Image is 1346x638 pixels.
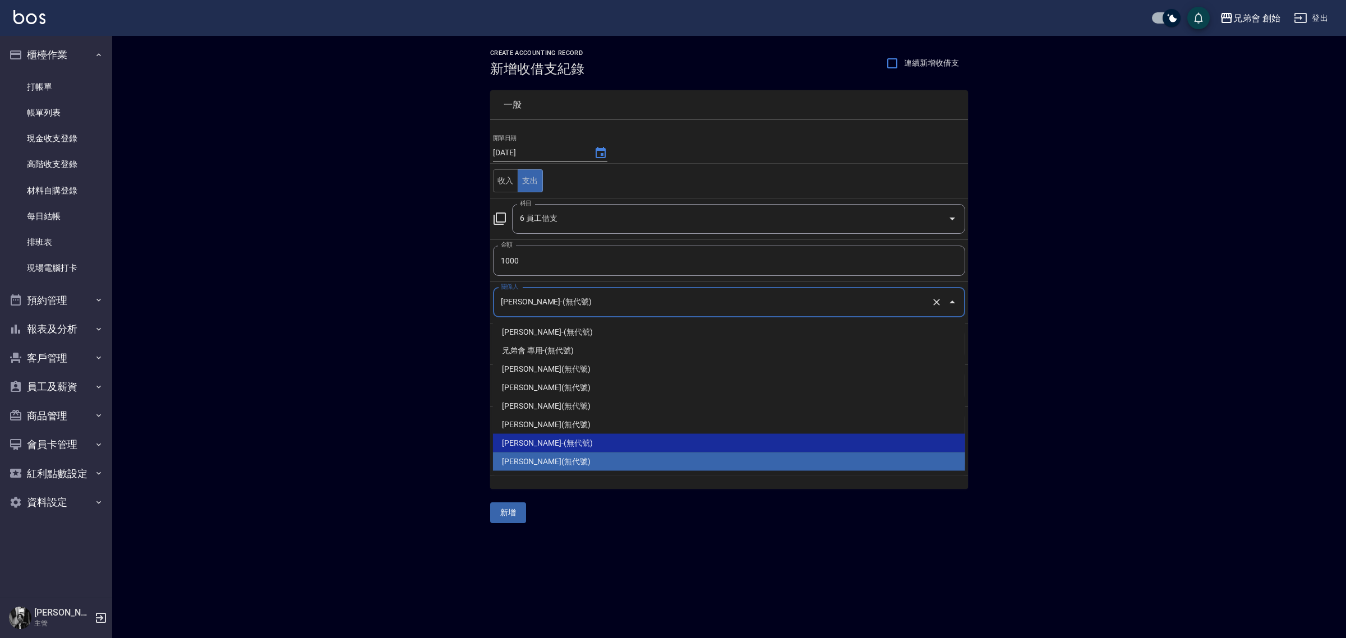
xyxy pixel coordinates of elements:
[4,315,108,344] button: 報表及分析
[34,618,91,628] p: 主管
[4,255,108,281] a: 現場電腦打卡
[1289,8,1333,29] button: 登出
[493,144,583,162] input: YYYY/MM/DD
[490,49,584,57] h2: CREATE ACCOUNTING RECORD
[929,294,944,310] button: Clear
[490,61,584,77] h3: 新增收借支紀錄
[1233,11,1280,25] div: 兄弟會 創始
[587,140,614,167] button: Choose date, selected date is 2025-08-21
[520,199,532,207] label: 科目
[518,169,543,192] button: centered
[4,126,108,151] a: 現金收支登錄
[4,488,108,517] button: 資料設定
[4,430,108,459] button: 會員卡管理
[4,204,108,229] a: 每日結帳
[493,169,518,192] button: left aligned
[490,502,526,523] button: 新增
[493,452,965,471] li: [PERSON_NAME](無代號)
[493,341,965,360] li: 兄弟會 專用-(無代號)
[501,241,513,249] label: 金額
[501,283,518,291] label: 關係人
[34,607,91,618] h5: [PERSON_NAME]
[4,344,108,373] button: 客戶管理
[504,99,955,110] span: 一般
[493,378,965,397] li: [PERSON_NAME](無代號)
[4,100,108,126] a: 帳單列表
[1215,7,1285,30] button: 兄弟會 創始
[4,40,108,70] button: 櫃檯作業
[4,178,108,204] a: 材料自購登錄
[943,210,961,228] button: Open
[904,57,959,69] span: 連續新增收借支
[943,293,961,311] button: Close
[493,169,543,192] div: text alignment
[493,434,965,452] li: [PERSON_NAME]-(無代號)
[1187,7,1210,29] button: save
[493,134,517,142] label: 開單日期
[9,607,31,629] img: Person
[493,323,965,341] li: [PERSON_NAME]-(無代號)
[4,74,108,100] a: 打帳單
[13,10,45,24] img: Logo
[493,360,965,378] li: [PERSON_NAME](無代號)
[4,372,108,401] button: 員工及薪資
[493,397,965,415] li: [PERSON_NAME](無代號)
[4,401,108,431] button: 商品管理
[4,229,108,255] a: 排班表
[4,286,108,315] button: 預約管理
[4,459,108,488] button: 紅利點數設定
[4,151,108,177] a: 高階收支登錄
[493,415,965,434] li: [PERSON_NAME](無代號)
